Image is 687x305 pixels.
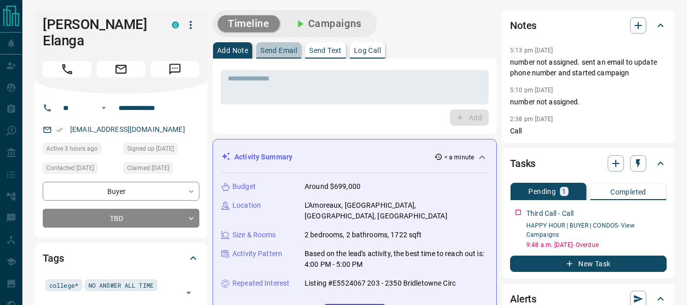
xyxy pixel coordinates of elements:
[43,61,92,77] span: Call
[124,143,199,157] div: Thu Jan 25 2024
[217,47,248,54] p: Add Note
[510,151,667,176] div: Tasks
[232,230,276,240] p: Size & Rooms
[510,116,553,123] p: 2:38 pm [DATE]
[444,153,474,162] p: < a minute
[305,230,422,240] p: 2 bedrooms, 2 bathrooms, 1722 sqft
[562,188,566,195] p: 1
[510,155,535,172] h2: Tasks
[510,97,667,107] p: number not assigned.
[43,182,199,201] div: Buyer
[510,13,667,38] div: Notes
[510,17,536,34] h2: Notes
[182,286,196,300] button: Open
[43,16,157,49] h1: [PERSON_NAME] Elanga
[234,152,292,162] p: Activity Summary
[98,102,110,114] button: Open
[97,61,145,77] span: Email
[232,248,282,259] p: Activity Pattern
[46,144,98,154] span: Active 3 hours ago
[309,47,342,54] p: Send Text
[43,162,118,177] div: Mon Jun 30 2025
[88,280,154,290] span: NO ANSWER ALL TIME
[43,250,64,266] h2: Tags
[151,61,199,77] span: Message
[528,188,556,195] p: Pending
[172,21,179,29] div: condos.ca
[221,148,488,167] div: Activity Summary< a minute
[305,181,361,192] p: Around $699,000
[305,278,456,289] p: Listing #E5524067 203 - 2350 Bridletowne Circ
[305,200,488,221] p: L'Amoreaux, [GEOGRAPHIC_DATA], [GEOGRAPHIC_DATA], [GEOGRAPHIC_DATA]
[232,200,261,211] p: Location
[124,162,199,177] div: Thu Jan 25 2024
[510,87,553,94] p: 5:10 pm [DATE]
[284,15,372,32] button: Campaigns
[354,47,381,54] p: Log Call
[510,47,553,54] p: 5:13 pm [DATE]
[43,209,199,228] div: TBD
[232,181,256,192] p: Budget
[127,163,169,173] span: Claimed [DATE]
[43,143,118,157] div: Wed Aug 13 2025
[526,208,574,219] p: Third Call - Call
[305,248,488,270] p: Based on the lead's activity, the best time to reach out is: 4:00 PM - 5:00 PM
[49,280,78,290] span: college*
[232,278,289,289] p: Repeated Interest
[260,47,297,54] p: Send Email
[218,15,280,32] button: Timeline
[43,246,199,270] div: Tags
[56,126,63,133] svg: Email Verified
[526,222,635,238] a: HAPPY HOUR | BUYER | CONDOS- View Campaigns
[510,126,667,136] p: Call
[610,188,646,196] p: Completed
[46,163,94,173] span: Contacted [DATE]
[526,240,667,249] p: 9:48 a.m. [DATE] - Overdue
[510,57,667,78] p: number not assigned. sent an email to update phone number and started campaign
[127,144,174,154] span: Signed up [DATE]
[70,125,185,133] a: [EMAIL_ADDRESS][DOMAIN_NAME]
[510,256,667,272] button: New Task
